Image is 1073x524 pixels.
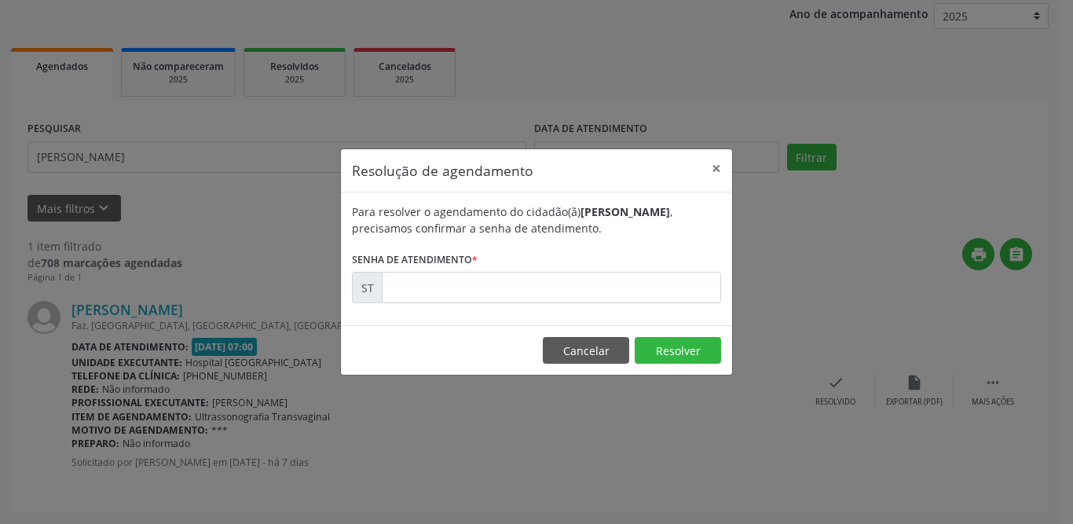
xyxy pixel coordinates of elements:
[352,247,478,272] label: Senha de atendimento
[352,272,383,303] div: ST
[635,337,721,364] button: Resolver
[352,160,533,181] h5: Resolução de agendamento
[352,203,721,236] div: Para resolver o agendamento do cidadão(ã) , precisamos confirmar a senha de atendimento.
[701,149,732,188] button: Close
[580,204,670,219] b: [PERSON_NAME]
[543,337,629,364] button: Cancelar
